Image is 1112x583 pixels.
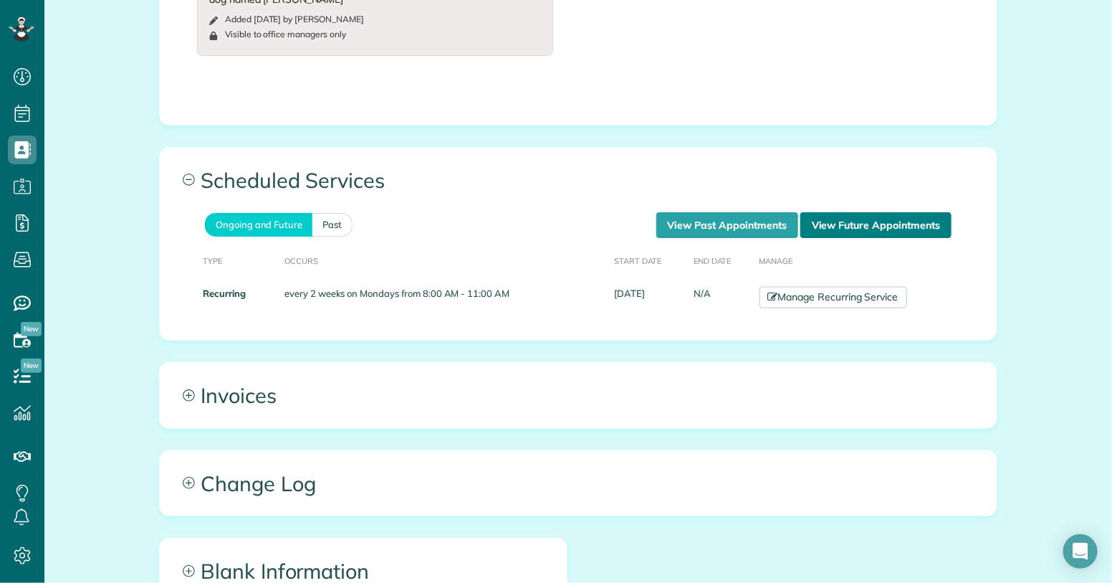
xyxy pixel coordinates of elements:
[608,238,688,282] th: Start Date
[21,359,42,373] span: New
[312,213,353,237] a: Past
[656,212,798,238] a: View Past Appointments
[279,238,608,282] th: Occurs
[21,322,42,336] span: New
[279,281,608,314] td: every 2 weeks on Mondays from 8:00 AM - 11:00 AM
[160,148,997,212] a: Scheduled Services
[160,363,997,427] a: Invoices
[800,212,952,238] a: View Future Appointments
[160,451,997,516] a: Change Log
[688,238,754,282] th: End Date
[608,281,688,314] td: [DATE]
[225,14,364,24] time: Added [DATE] by [PERSON_NAME]
[688,281,754,314] td: N/A
[1063,534,1098,569] div: Open Intercom Messenger
[203,288,246,299] strong: Recurring
[181,238,279,282] th: Type
[205,213,312,237] a: Ongoing and Future
[225,29,346,40] div: Visible to office managers only
[759,287,907,308] a: Manage Recurring Service
[754,238,975,282] th: Manage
